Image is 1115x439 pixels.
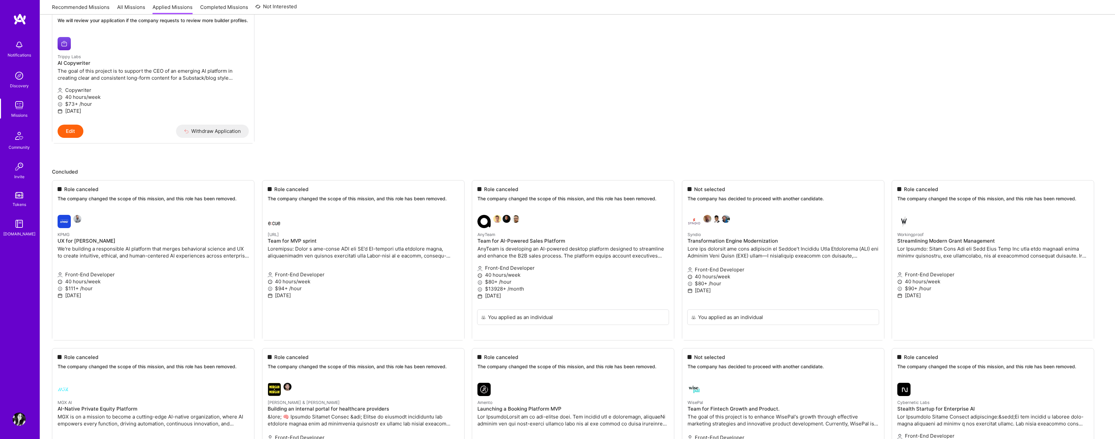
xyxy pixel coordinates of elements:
[58,54,81,59] small: Trippy Labs
[58,102,63,107] i: icon MoneyGray
[58,37,71,50] img: Trippy Labs company logo
[52,168,1103,175] p: Concluded
[58,94,249,100] p: 40 hours/week
[153,4,193,15] a: Applied Missions
[176,125,249,138] button: Withdraw Application
[13,413,26,426] img: User Avatar
[58,60,249,66] h4: AI Copywriter
[58,100,249,107] p: $73+ /hour
[52,32,254,125] a: Trippy Labs company logoTrippy LabsAI CopywriterThe goal of this project is to support the CEO of...
[11,112,27,119] div: Missions
[58,17,249,24] p: We will review your application if the company requests to review more builder profiles.
[13,69,26,82] img: discovery
[58,95,63,100] i: icon Clock
[15,192,23,198] img: tokens
[9,144,30,151] div: Community
[10,82,29,89] div: Discovery
[14,173,24,180] div: Invite
[8,52,31,59] div: Notifications
[58,107,249,114] p: [DATE]
[58,109,63,114] i: icon Calendar
[13,13,26,25] img: logo
[13,99,26,112] img: teamwork
[58,67,249,81] p: The goal of this project is to support the CEO of an emerging AI platform in creating clear and c...
[117,4,145,15] a: All Missions
[58,88,63,93] i: icon Applicant
[11,128,27,144] img: Community
[255,3,297,15] a: Not Interested
[58,125,83,138] button: Edit
[11,413,27,426] a: User Avatar
[13,38,26,52] img: bell
[13,201,26,208] div: Tokens
[52,4,110,15] a: Recommended Missions
[3,230,35,237] div: [DOMAIN_NAME]
[13,217,26,230] img: guide book
[58,87,249,94] p: Copywriter
[200,4,248,15] a: Completed Missions
[13,160,26,173] img: Invite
